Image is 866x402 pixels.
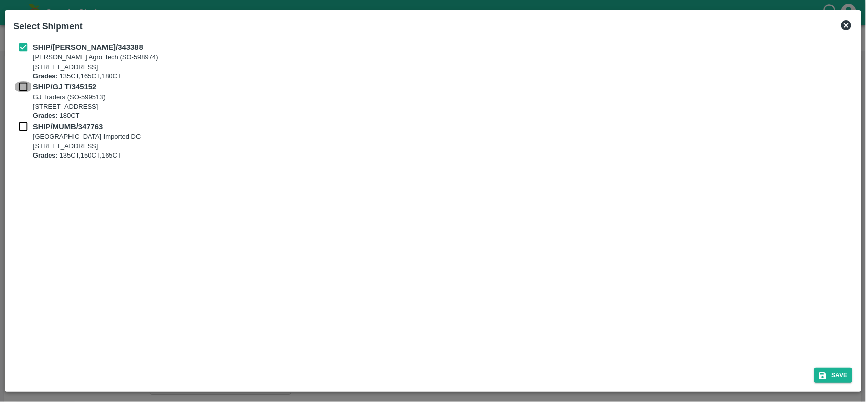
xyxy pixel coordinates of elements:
p: [GEOGRAPHIC_DATA] Imported DC [33,132,141,142]
b: Grades: [33,112,58,119]
p: 180CT [33,111,106,121]
p: 135CT,165CT,180CT [33,72,158,81]
b: Select Shipment [14,21,83,32]
b: SHIP/GJ T/345152 [33,83,96,91]
p: [STREET_ADDRESS] [33,102,106,112]
b: Grades: [33,151,58,159]
p: [STREET_ADDRESS] [33,63,158,72]
b: SHIP/[PERSON_NAME]/343388 [33,43,143,51]
p: 135CT,150CT,165CT [33,151,141,161]
p: [STREET_ADDRESS] [33,142,141,151]
b: SHIP/MUMB/347763 [33,122,103,131]
p: GJ Traders (SO-599513) [33,92,106,102]
button: Save [814,368,853,383]
b: Grades: [33,72,58,80]
p: [PERSON_NAME] Agro Tech (SO-598974) [33,53,158,63]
